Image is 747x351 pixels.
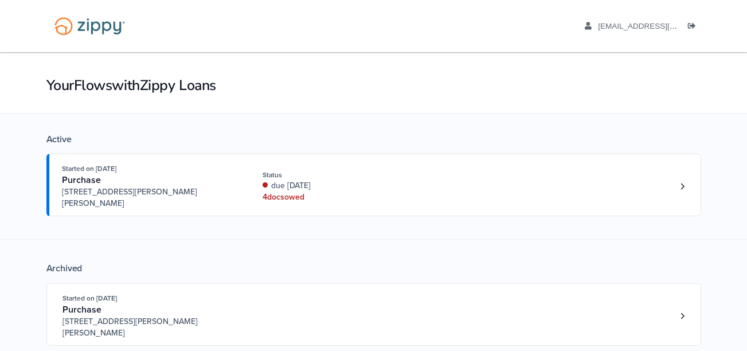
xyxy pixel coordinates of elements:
a: Loan number 3844698 [674,307,691,325]
h1: Your Flows with Zippy Loans [46,76,701,95]
div: Status [263,170,416,180]
span: Started on [DATE] [62,294,117,302]
a: Open loan 4201219 [46,154,701,216]
span: Started on [DATE] [62,165,116,173]
div: 4 doc s owed [263,192,416,203]
a: Log out [688,22,701,33]
span: [STREET_ADDRESS][PERSON_NAME][PERSON_NAME] [62,186,237,209]
div: due [DATE] [263,180,416,192]
span: Purchase [62,304,101,315]
a: edit profile [585,22,730,33]
span: [STREET_ADDRESS][PERSON_NAME][PERSON_NAME] [62,316,237,339]
span: andcook84@outlook.com [598,22,729,30]
div: Archived [46,263,701,274]
div: Active [46,134,701,145]
span: Purchase [62,174,101,186]
img: Logo [47,11,132,41]
a: Open loan 3844698 [46,283,701,346]
a: Loan number 4201219 [674,178,691,195]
